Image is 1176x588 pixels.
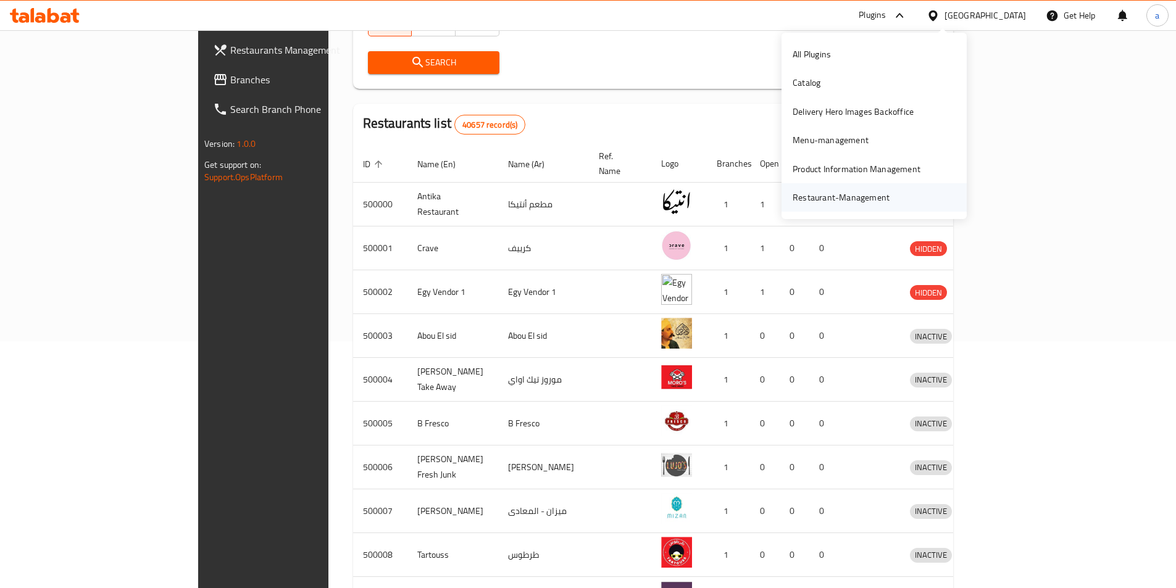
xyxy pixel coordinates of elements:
td: [PERSON_NAME] [407,489,498,533]
td: Abou El sid [407,314,498,358]
td: [PERSON_NAME] [498,445,589,489]
td: 1 [707,445,750,489]
td: 1 [707,358,750,402]
td: 0 [809,489,839,533]
div: INACTIVE [910,548,952,563]
img: B Fresco [661,405,692,436]
span: Version: [204,136,235,152]
td: 0 [780,445,809,489]
td: Egy Vendor 1 [498,270,589,314]
td: 0 [750,533,780,577]
a: Search Branch Phone [203,94,394,124]
span: All [373,15,407,33]
div: HIDDEN [910,285,947,300]
img: Tartouss [661,537,692,568]
span: ID [363,157,386,172]
div: All Plugins [793,48,831,61]
img: Antika Restaurant [661,186,692,217]
th: Open [750,145,780,183]
img: Abou El sid [661,318,692,349]
a: Support.OpsPlatform [204,169,283,185]
div: Restaurant-Management [793,191,890,204]
td: 1 [750,270,780,314]
span: 1.0.0 [236,136,256,152]
span: Branches [230,72,385,87]
td: 0 [780,402,809,445]
div: Total records count [454,115,525,135]
span: INACTIVE [910,329,952,344]
img: Moro's Take Away [661,362,692,392]
td: كرييف [498,226,589,270]
div: Menu-management [793,133,869,147]
a: Branches [203,65,394,94]
td: Crave [407,226,498,270]
td: 0 [780,314,809,358]
span: No [461,15,494,33]
td: 1 [750,183,780,226]
td: 0 [750,358,780,402]
td: 0 [750,445,780,489]
td: B Fresco [407,402,498,445]
td: مطعم أنتيكا [498,183,589,226]
span: INACTIVE [910,504,952,518]
span: INACTIVE [910,416,952,431]
th: Branches [707,145,750,183]
td: 0 [809,358,839,402]
span: a [1155,9,1159,22]
td: 0 [780,358,809,402]
img: Egy Vendor 1 [661,274,692,305]
td: 1 [707,270,750,314]
div: INACTIVE [910,329,952,344]
td: B Fresco [498,402,589,445]
th: Logo [651,145,707,183]
h2: Restaurants list [363,114,526,135]
span: HIDDEN [910,242,947,256]
span: Restaurants Management [230,43,385,57]
td: 0 [780,533,809,577]
span: Name (Ar) [508,157,561,172]
div: Plugins [859,8,886,23]
td: [PERSON_NAME] Take Away [407,358,498,402]
span: INACTIVE [910,460,952,474]
span: HIDDEN [910,286,947,300]
td: 1 [707,183,750,226]
span: Get support on: [204,157,261,173]
span: Name (En) [417,157,472,172]
div: [GEOGRAPHIC_DATA] [945,9,1026,22]
img: Lujo's Fresh Junk [661,449,692,480]
div: HIDDEN [910,241,947,256]
td: 0 [750,314,780,358]
div: Delivery Hero Images Backoffice [793,105,914,118]
td: 0 [780,489,809,533]
a: Restaurants Management [203,35,394,65]
td: 0 [780,226,809,270]
td: 0 [809,533,839,577]
span: 40657 record(s) [455,119,525,131]
td: 0 [780,270,809,314]
td: 1 [707,314,750,358]
td: 0 [809,314,839,358]
td: 1 [707,489,750,533]
span: Search Branch Phone [230,102,385,117]
td: 0 [750,402,780,445]
td: Egy Vendor 1 [407,270,498,314]
td: 0 [809,226,839,270]
span: Yes [417,15,451,33]
td: 0 [780,183,809,226]
span: Ref. Name [599,149,636,178]
td: 0 [809,402,839,445]
td: Antika Restaurant [407,183,498,226]
td: 1 [707,402,750,445]
td: Tartouss [407,533,498,577]
td: 0 [809,445,839,489]
td: 1 [750,226,780,270]
button: Search [368,51,499,74]
td: 0 [750,489,780,533]
span: Search [378,55,490,70]
td: 1 [707,226,750,270]
td: Abou El sid [498,314,589,358]
div: INACTIVE [910,373,952,387]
